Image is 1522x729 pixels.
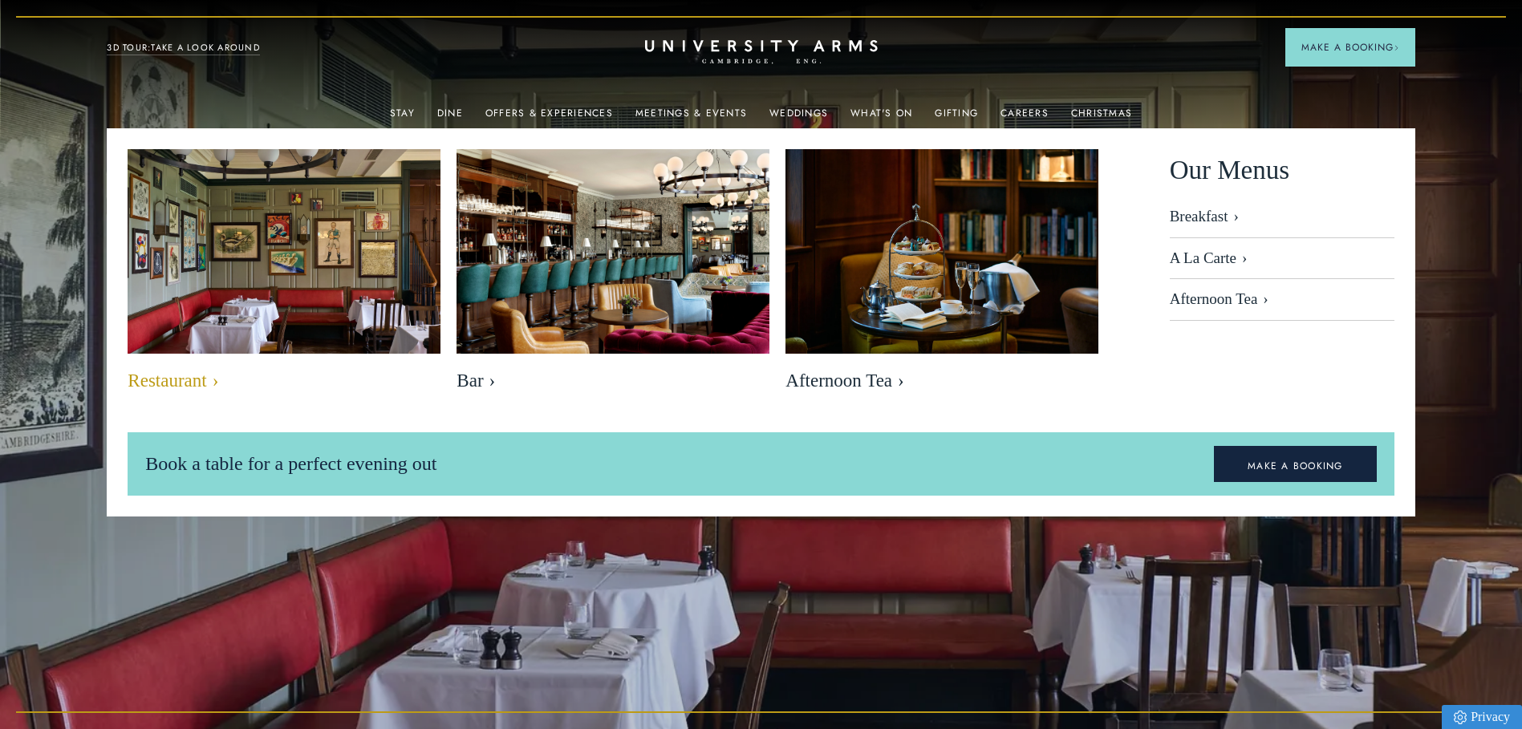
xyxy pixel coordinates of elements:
[1000,107,1049,128] a: Careers
[1214,446,1377,483] a: MAKE A BOOKING
[850,107,912,128] a: What's On
[104,133,465,373] img: image-bebfa3899fb04038ade422a89983545adfd703f7-2500x1667-jpg
[437,107,463,128] a: Dine
[1394,45,1399,51] img: Arrow icon
[145,453,436,474] span: Book a table for a perfect evening out
[457,149,769,400] a: image-b49cb22997400f3f08bed174b2325b8c369ebe22-8192x5461-jpg Bar
[107,41,260,55] a: 3D TOUR:TAKE A LOOK AROUND
[645,40,878,65] a: Home
[785,149,1098,358] img: image-eb2e3df6809416bccf7066a54a890525e7486f8d-2500x1667-jpg
[128,370,440,392] span: Restaurant
[635,107,747,128] a: Meetings & Events
[1442,705,1522,729] a: Privacy
[785,370,1098,392] span: Afternoon Tea
[1170,279,1394,321] a: Afternoon Tea
[457,149,769,358] img: image-b49cb22997400f3f08bed174b2325b8c369ebe22-8192x5461-jpg
[1170,238,1394,280] a: A La Carte
[769,107,828,128] a: Weddings
[935,107,978,128] a: Gifting
[1454,711,1467,724] img: Privacy
[1170,208,1394,238] a: Breakfast
[1071,107,1132,128] a: Christmas
[1170,149,1289,192] span: Our Menus
[785,149,1098,400] a: image-eb2e3df6809416bccf7066a54a890525e7486f8d-2500x1667-jpg Afternoon Tea
[457,370,769,392] span: Bar
[1285,28,1415,67] button: Make a BookingArrow icon
[390,107,415,128] a: Stay
[128,149,440,400] a: image-bebfa3899fb04038ade422a89983545adfd703f7-2500x1667-jpg Restaurant
[485,107,613,128] a: Offers & Experiences
[1301,40,1399,55] span: Make a Booking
